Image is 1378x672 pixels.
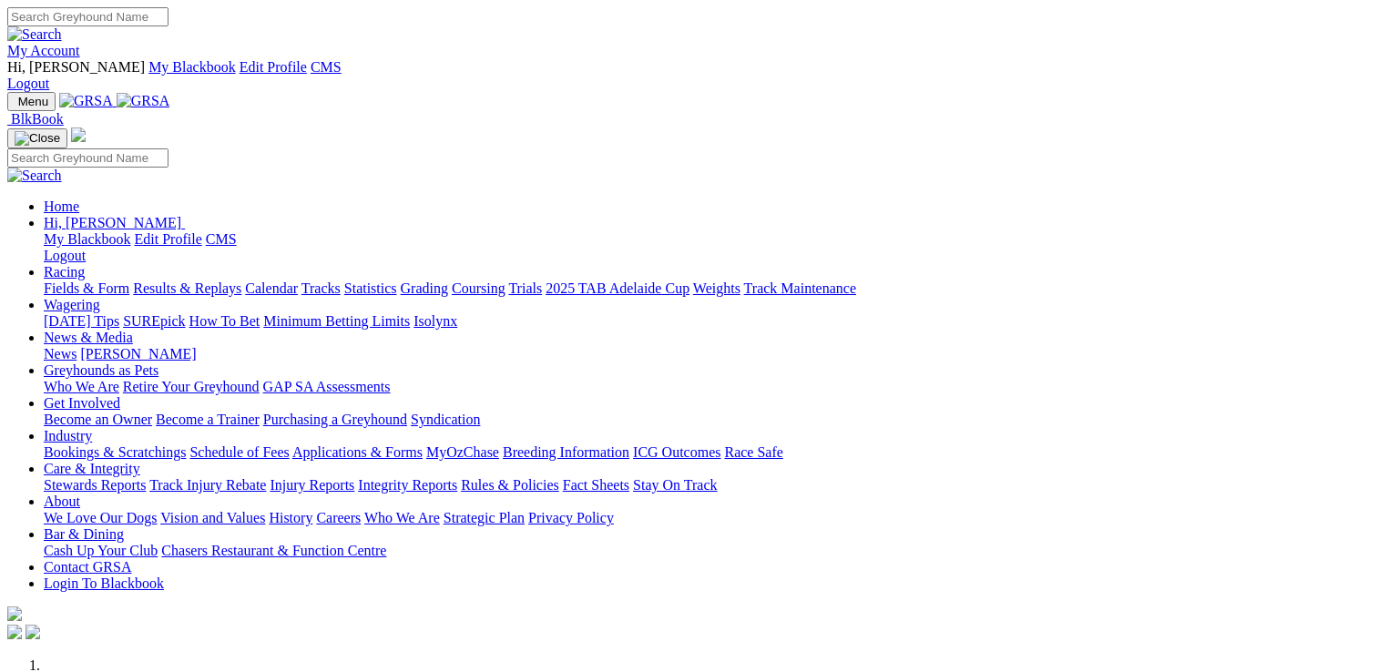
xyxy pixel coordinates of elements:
[269,510,312,525] a: History
[7,168,62,184] img: Search
[71,127,86,142] img: logo-grsa-white.png
[44,494,80,509] a: About
[44,313,1371,330] div: Wagering
[44,395,120,411] a: Get Involved
[44,215,181,230] span: Hi, [PERSON_NAME]
[7,111,64,127] a: BlkBook
[44,264,85,280] a: Racing
[633,477,717,493] a: Stay On Track
[44,543,158,558] a: Cash Up Your Club
[189,313,260,329] a: How To Bet
[411,412,480,427] a: Syndication
[563,477,629,493] a: Fact Sheets
[7,606,22,621] img: logo-grsa-white.png
[26,625,40,639] img: twitter.svg
[44,199,79,214] a: Home
[7,92,56,111] button: Toggle navigation
[724,444,782,460] a: Race Safe
[358,477,457,493] a: Integrity Reports
[44,313,119,329] a: [DATE] Tips
[461,477,559,493] a: Rules & Policies
[44,379,1371,395] div: Greyhounds as Pets
[44,412,1371,428] div: Get Involved
[316,510,361,525] a: Careers
[117,93,170,109] img: GRSA
[44,444,186,460] a: Bookings & Scratchings
[44,231,131,247] a: My Blackbook
[7,128,67,148] button: Toggle navigation
[413,313,457,329] a: Isolynx
[7,148,168,168] input: Search
[245,280,298,296] a: Calendar
[44,444,1371,461] div: Industry
[189,444,289,460] a: Schedule of Fees
[44,248,86,263] a: Logout
[240,59,307,75] a: Edit Profile
[44,231,1371,264] div: Hi, [PERSON_NAME]
[7,43,80,58] a: My Account
[528,510,614,525] a: Privacy Policy
[44,559,131,575] a: Contact GRSA
[344,280,397,296] a: Statistics
[44,412,152,427] a: Become an Owner
[44,280,1371,297] div: Racing
[7,59,145,75] span: Hi, [PERSON_NAME]
[263,313,410,329] a: Minimum Betting Limits
[270,477,354,493] a: Injury Reports
[44,280,129,296] a: Fields & Form
[160,510,265,525] a: Vision and Values
[18,95,48,108] span: Menu
[44,510,157,525] a: We Love Our Dogs
[503,444,629,460] a: Breeding Information
[161,543,386,558] a: Chasers Restaurant & Function Centre
[206,231,237,247] a: CMS
[364,510,440,525] a: Who We Are
[44,477,146,493] a: Stewards Reports
[444,510,525,525] a: Strategic Plan
[15,131,60,146] img: Close
[7,59,1371,92] div: My Account
[133,280,241,296] a: Results & Replays
[7,76,49,91] a: Logout
[301,280,341,296] a: Tracks
[7,625,22,639] img: facebook.svg
[693,280,740,296] a: Weights
[44,215,185,230] a: Hi, [PERSON_NAME]
[44,575,164,591] a: Login To Blackbook
[633,444,720,460] a: ICG Outcomes
[156,412,260,427] a: Become a Trainer
[508,280,542,296] a: Trials
[44,543,1371,559] div: Bar & Dining
[148,59,236,75] a: My Blackbook
[44,330,133,345] a: News & Media
[7,7,168,26] input: Search
[546,280,689,296] a: 2025 TAB Adelaide Cup
[44,362,158,378] a: Greyhounds as Pets
[11,111,64,127] span: BlkBook
[123,313,185,329] a: SUREpick
[44,510,1371,526] div: About
[426,444,499,460] a: MyOzChase
[44,346,77,361] a: News
[292,444,423,460] a: Applications & Forms
[123,379,260,394] a: Retire Your Greyhound
[44,379,119,394] a: Who We Are
[44,526,124,542] a: Bar & Dining
[744,280,856,296] a: Track Maintenance
[401,280,448,296] a: Grading
[44,297,100,312] a: Wagering
[263,379,391,394] a: GAP SA Assessments
[263,412,407,427] a: Purchasing a Greyhound
[80,346,196,361] a: [PERSON_NAME]
[59,93,113,109] img: GRSA
[44,477,1371,494] div: Care & Integrity
[44,461,140,476] a: Care & Integrity
[44,346,1371,362] div: News & Media
[44,428,92,443] a: Industry
[135,231,202,247] a: Edit Profile
[311,59,342,75] a: CMS
[452,280,505,296] a: Coursing
[7,26,62,43] img: Search
[149,477,266,493] a: Track Injury Rebate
